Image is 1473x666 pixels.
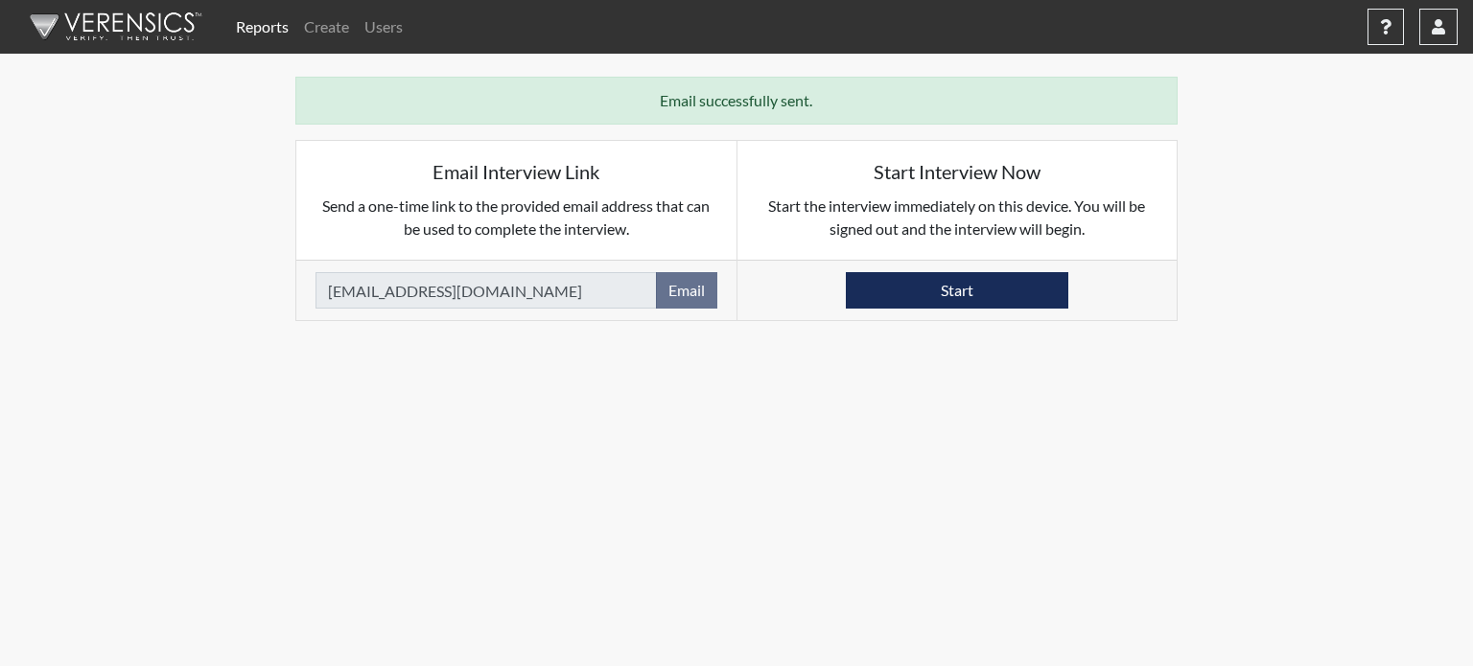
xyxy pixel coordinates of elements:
[316,195,717,241] p: Send a one-time link to the provided email address that can be used to complete the interview.
[228,8,296,46] a: Reports
[656,272,717,309] button: Email
[316,89,1157,112] p: Email successfully sent.
[357,8,410,46] a: Users
[296,8,357,46] a: Create
[316,160,717,183] h5: Email Interview Link
[757,160,1158,183] h5: Start Interview Now
[316,272,657,309] input: Email Address
[757,195,1158,241] p: Start the interview immediately on this device. You will be signed out and the interview will begin.
[846,272,1068,309] button: Start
